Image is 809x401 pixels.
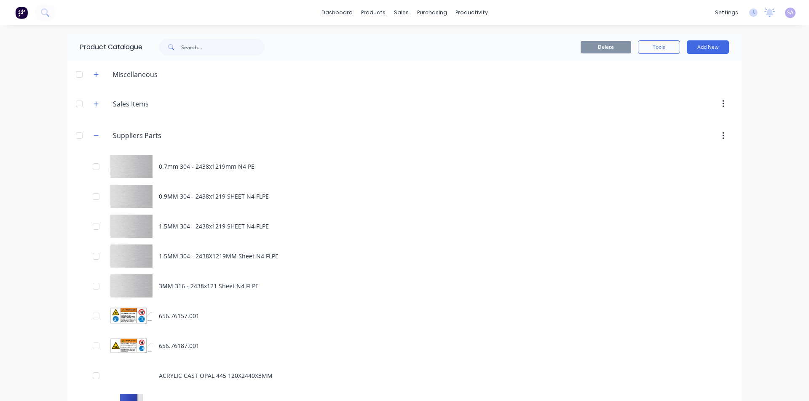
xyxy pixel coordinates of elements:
img: Factory [15,6,28,19]
button: Add New [687,40,729,54]
div: 656.76157.001656.76157.001 [67,301,742,331]
div: products [357,6,390,19]
div: 1.5MM 304 - 2438X1219MM Sheet N4 FLPE1.5MM 304 - 2438X1219MM Sheet N4 FLPE [67,241,742,271]
input: Search... [181,39,265,56]
div: 0.7mm 304 - 2438x1219mm N4 PE0.7mm 304 - 2438x1219mm N4 PE [67,151,742,181]
input: Enter category name [113,99,214,109]
div: Miscellaneous [106,69,164,80]
div: 1.5MM 304 - 2438x1219 SHEET N4 FLPE1.5MM 304 - 2438x1219 SHEET N4 FLPE [67,211,742,241]
div: settings [711,6,742,19]
a: dashboard [317,6,357,19]
button: Delete [581,41,631,53]
div: sales [390,6,413,19]
button: Tools [638,40,680,54]
div: 656.76187.001656.76187.001 [67,331,742,361]
div: purchasing [413,6,451,19]
span: SA [787,9,793,16]
div: ACRYLIC CAST OPAL 445 120X2440X3MM [67,361,742,390]
div: 3MM 316 - 2438x121 Sheet N4 FLPE3MM 316 - 2438x121 Sheet N4 FLPE [67,271,742,301]
input: Enter category name [113,130,214,141]
div: 0.9MM 304 - 2438x1219 SHEET N4 FLPE0.9MM 304 - 2438x1219 SHEET N4 FLPE [67,181,742,211]
div: Product Catalogue [67,34,142,61]
div: productivity [451,6,492,19]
